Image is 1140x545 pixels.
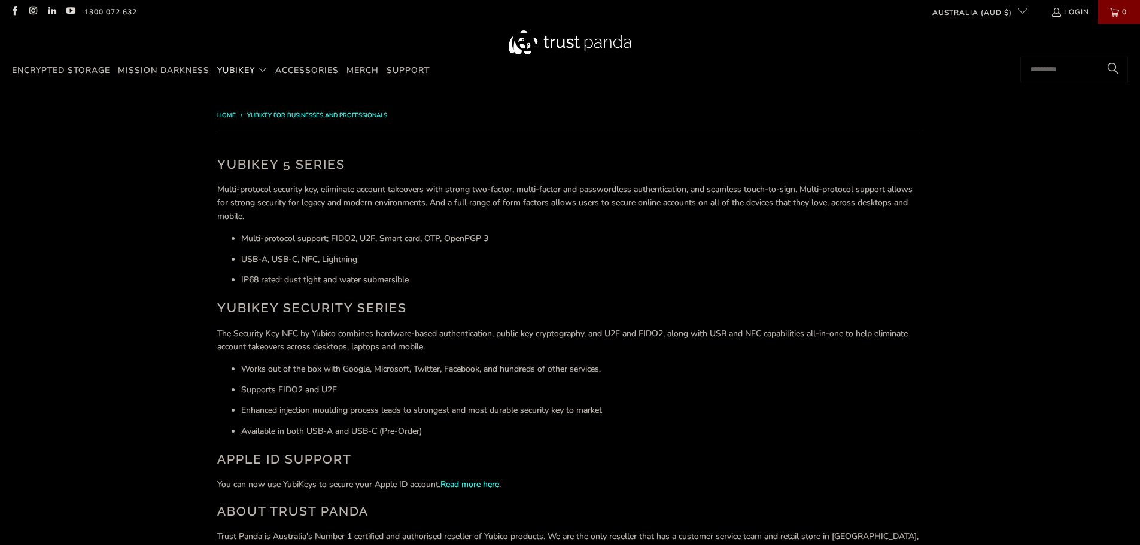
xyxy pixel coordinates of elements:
[12,57,110,85] a: Encrypted Storage
[12,57,430,85] nav: Translation missing: en.navigation.header.main_nav
[84,5,137,19] a: 1300 072 632
[241,111,242,120] span: /
[241,232,923,245] li: Multi-protocol support; FIDO2, U2F, Smart card, OTP, OpenPGP 3
[217,299,923,318] h2: YubiKey Security Series
[440,479,499,490] a: Read more here
[241,253,923,266] li: USB-A, USB-C, NFC, Lightning
[1098,57,1128,83] button: Search
[387,57,430,85] a: Support
[275,57,339,85] a: Accessories
[217,57,267,85] summary: YubiKey
[241,404,923,417] li: Enhanced injection moulding process leads to strongest and most durable security key to market
[217,155,923,174] h2: YubiKey 5 Series
[28,7,38,17] a: Trust Panda Australia on Instagram
[247,111,387,120] a: YubiKey for Businesses and Professionals
[217,183,923,223] p: Multi-protocol security key, eliminate account takeovers with strong two-factor, multi-factor and...
[217,111,236,120] span: Home
[387,65,430,76] span: Support
[275,65,339,76] span: Accessories
[509,30,631,54] img: Trust Panda Australia
[9,7,19,17] a: Trust Panda Australia on Facebook
[217,478,923,491] p: You can now use YubiKeys to secure your Apple ID account. .
[47,7,57,17] a: Trust Panda Australia on LinkedIn
[118,57,209,85] a: Mission Darkness
[241,383,923,397] li: Supports FIDO2 and U2F
[241,425,923,438] li: Available in both USB-A and USB-C (Pre-Order)
[241,363,923,376] li: Works out of the box with Google, Microsoft, Twitter, Facebook, and hundreds of other services.
[346,65,379,76] span: Merch
[118,65,209,76] span: Mission Darkness
[346,57,379,85] a: Merch
[217,327,923,354] p: The Security Key NFC by Yubico combines hardware-based authentication, public key cryptography, a...
[1020,57,1128,83] input: Search...
[12,65,110,76] span: Encrypted Storage
[65,7,75,17] a: Trust Panda Australia on YouTube
[217,502,923,521] h2: About Trust Panda
[241,273,923,287] li: IP68 rated: dust tight and water submersible
[217,111,238,120] a: Home
[1051,5,1089,19] a: Login
[217,450,923,469] h2: Apple ID Support
[217,65,255,76] span: YubiKey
